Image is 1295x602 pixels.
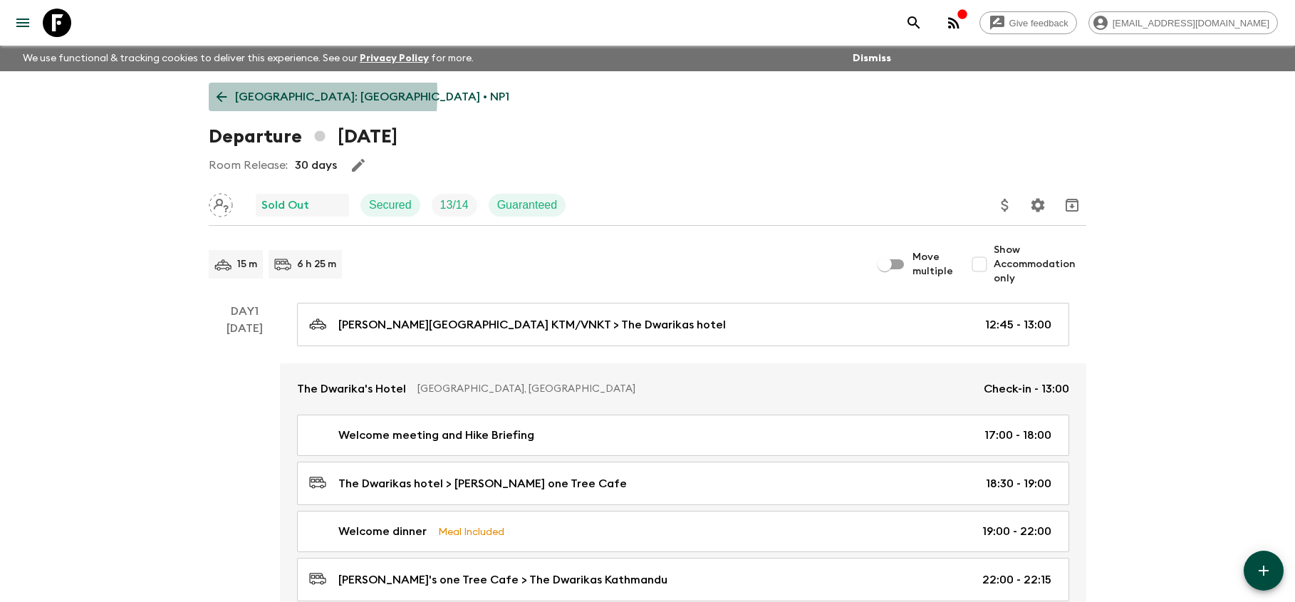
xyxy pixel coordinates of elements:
[1088,11,1278,34] div: [EMAIL_ADDRESS][DOMAIN_NAME]
[984,427,1051,444] p: 17:00 - 18:00
[297,462,1069,505] a: The Dwarikas hotel > [PERSON_NAME] one Tree Cafe18:30 - 19:00
[297,511,1069,552] a: Welcome dinnerMeal Included19:00 - 22:00
[979,11,1077,34] a: Give feedback
[432,194,477,217] div: Trip Fill
[1002,18,1076,28] span: Give feedback
[900,9,928,37] button: search adventures
[497,197,558,214] p: Guaranteed
[297,380,406,398] p: The Dwarika's Hotel
[994,243,1086,286] span: Show Accommodation only
[209,83,517,111] a: [GEOGRAPHIC_DATA]: [GEOGRAPHIC_DATA] • NP1
[261,197,309,214] p: Sold Out
[1058,191,1086,219] button: Archive (Completed, Cancelled or Unsynced Departures only)
[297,558,1069,601] a: [PERSON_NAME]'s one Tree Cafe > The Dwarikas Kathmandu22:00 - 22:15
[369,197,412,214] p: Secured
[984,380,1069,398] p: Check-in - 13:00
[986,475,1051,492] p: 18:30 - 19:00
[9,9,37,37] button: menu
[1024,191,1052,219] button: Settings
[438,524,504,539] p: Meal Included
[209,157,288,174] p: Room Release:
[338,475,627,492] p: The Dwarikas hotel > [PERSON_NAME] one Tree Cafe
[982,523,1051,540] p: 19:00 - 22:00
[417,382,972,396] p: [GEOGRAPHIC_DATA], [GEOGRAPHIC_DATA]
[360,53,429,63] a: Privacy Policy
[338,427,534,444] p: Welcome meeting and Hike Briefing
[235,88,509,105] p: [GEOGRAPHIC_DATA]: [GEOGRAPHIC_DATA] • NP1
[338,523,427,540] p: Welcome dinner
[1105,18,1277,28] span: [EMAIL_ADDRESS][DOMAIN_NAME]
[991,191,1019,219] button: Update Price, Early Bird Discount and Costs
[297,257,336,271] p: 6 h 25 m
[280,363,1086,415] a: The Dwarika's Hotel[GEOGRAPHIC_DATA], [GEOGRAPHIC_DATA]Check-in - 13:00
[849,48,895,68] button: Dismiss
[17,46,479,71] p: We use functional & tracking cookies to deliver this experience. See our for more.
[338,316,726,333] p: [PERSON_NAME][GEOGRAPHIC_DATA] KTM/VNKT > The Dwarikas hotel
[297,415,1069,456] a: Welcome meeting and Hike Briefing17:00 - 18:00
[982,571,1051,588] p: 22:00 - 22:15
[338,571,667,588] p: [PERSON_NAME]'s one Tree Cafe > The Dwarikas Kathmandu
[440,197,469,214] p: 13 / 14
[297,303,1069,346] a: [PERSON_NAME][GEOGRAPHIC_DATA] KTM/VNKT > The Dwarikas hotel12:45 - 13:00
[209,303,280,320] p: Day 1
[237,257,257,271] p: 15 m
[209,197,233,209] span: Assign pack leader
[209,123,397,151] h1: Departure [DATE]
[295,157,337,174] p: 30 days
[360,194,420,217] div: Secured
[985,316,1051,333] p: 12:45 - 13:00
[912,250,954,279] span: Move multiple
